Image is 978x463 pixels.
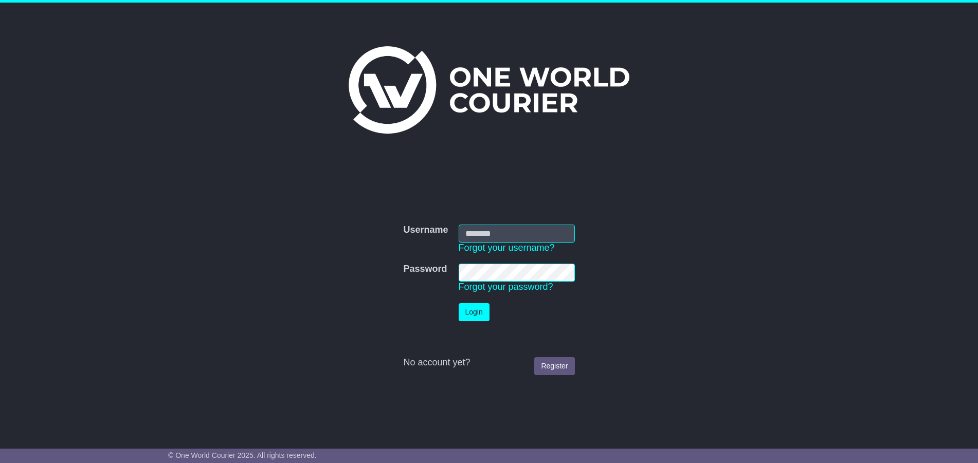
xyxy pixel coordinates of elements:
img: One World [349,46,629,134]
a: Forgot your password? [459,282,553,292]
a: Forgot your username? [459,243,555,253]
a: Register [534,357,574,375]
label: Password [403,264,447,275]
span: © One World Courier 2025. All rights reserved. [168,451,317,459]
label: Username [403,225,448,236]
div: No account yet? [403,357,574,368]
button: Login [459,303,490,321]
